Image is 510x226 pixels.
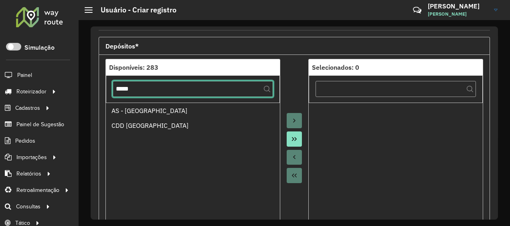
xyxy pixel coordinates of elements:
span: Importações [16,153,47,161]
div: Selecionados: 0 [312,63,480,72]
span: Consultas [16,202,40,211]
label: Simulação [24,43,55,52]
span: Depósitos* [105,43,139,49]
span: [PERSON_NAME] [428,10,488,18]
span: Pedidos [15,137,35,145]
a: Contato Rápido [409,2,426,19]
span: Retroalimentação [16,186,59,194]
span: Cadastros [15,104,40,112]
span: Roteirizador [16,87,47,96]
div: AS - [GEOGRAPHIC_DATA] [111,106,275,115]
span: Painel [17,71,32,79]
h2: Usuário - Criar registro [93,6,176,14]
h3: [PERSON_NAME] [428,2,488,10]
div: Disponíveis: 283 [109,63,277,72]
div: CDD [GEOGRAPHIC_DATA] [111,121,275,130]
button: Move All to Target [287,131,302,147]
span: Relatórios [16,169,41,178]
span: Painel de Sugestão [16,120,64,129]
